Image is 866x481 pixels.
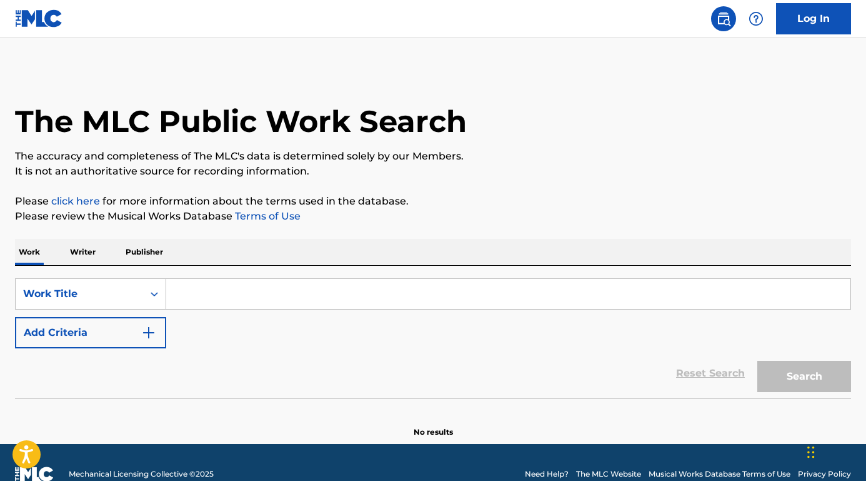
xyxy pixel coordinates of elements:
button: Add Criteria [15,317,166,348]
form: Search Form [15,278,851,398]
p: Writer [66,239,99,265]
span: Mechanical Licensing Collective © 2025 [69,468,214,480]
p: Publisher [122,239,167,265]
img: MLC Logo [15,9,63,28]
h1: The MLC Public Work Search [15,103,467,140]
p: It is not an authoritative source for recording information. [15,164,851,179]
a: click here [51,195,100,207]
a: Log In [776,3,851,34]
img: search [716,11,731,26]
div: Work Title [23,286,136,301]
iframe: Chat Widget [804,421,866,481]
img: 9d2ae6d4665cec9f34b9.svg [141,325,156,340]
p: Please for more information about the terms used in the database. [15,194,851,209]
div: Glisser [807,433,815,471]
p: The accuracy and completeness of The MLC's data is determined solely by our Members. [15,149,851,164]
p: Work [15,239,44,265]
a: Need Help? [525,468,569,480]
a: Privacy Policy [798,468,851,480]
a: Terms of Use [232,210,301,222]
a: Public Search [711,6,736,31]
div: Help [744,6,769,31]
p: No results [414,412,453,438]
p: Please review the Musical Works Database [15,209,851,224]
a: Musical Works Database Terms of Use [649,468,790,480]
div: Widget de chat [804,421,866,481]
img: help [749,11,764,26]
a: The MLC Website [576,468,641,480]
